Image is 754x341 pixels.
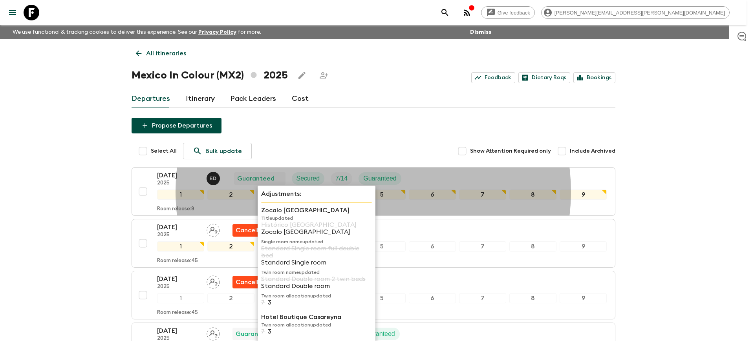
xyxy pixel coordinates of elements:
[493,10,534,16] span: Give feedback
[335,174,348,183] p: 7 / 14
[207,226,220,232] span: Assign pack leader
[362,329,395,339] p: Guaranteed
[261,245,372,259] p: Standard Single room full double bed
[157,180,200,186] p: 2025
[268,328,271,335] p: 3
[157,190,204,200] div: 1
[9,25,264,39] p: We use functional & tracking cookies to deliver this experience. See our for more.
[261,299,265,306] p: 7
[570,147,615,155] span: Include Archived
[236,329,273,339] p: Guaranteed
[261,221,372,228] p: Histórico [GEOGRAPHIC_DATA]
[268,299,271,306] p: 3
[261,215,372,221] p: Title updated
[186,89,215,108] a: Itinerary
[437,5,453,20] button: search adventures
[157,241,204,252] div: 1
[261,293,372,299] p: Twin room allocation updated
[573,72,615,83] a: Bookings
[459,293,506,303] div: 7
[132,118,221,133] button: Propose Departures
[261,228,372,235] p: Zocalo [GEOGRAPHIC_DATA]
[358,293,405,303] div: 5
[261,259,372,266] p: Standard Single room
[316,67,332,83] span: Share this itinerary
[157,258,198,264] p: Room release: 45
[509,293,556,303] div: 8
[509,190,556,200] div: 8
[157,274,200,284] p: [DATE]
[207,330,220,336] span: Assign pack leader
[296,174,320,183] p: Secured
[207,174,221,181] span: Ernesto Deciga Alcàntara
[560,293,607,303] div: 9
[261,206,372,215] p: Zocalo [GEOGRAPHIC_DATA]
[331,172,352,185] div: Trip Fill
[207,190,254,200] div: 2
[509,241,556,252] div: 8
[157,232,200,238] p: 2025
[261,328,265,335] p: 7
[157,326,200,336] p: [DATE]
[261,239,372,245] p: Single room name updated
[146,49,186,58] p: All itineraries
[261,189,372,199] p: Adjustments:
[358,190,405,200] div: 5
[459,241,506,252] div: 7
[157,171,200,180] p: [DATE]
[550,10,729,16] span: [PERSON_NAME][EMAIL_ADDRESS][PERSON_NAME][DOMAIN_NAME]
[261,269,372,275] p: Twin room name updated
[157,222,200,232] p: [DATE]
[232,224,284,237] div: Flash Pack cancellation
[236,226,266,235] p: Cancelled
[232,276,284,288] div: Flash Pack cancellation
[409,241,456,252] div: 6
[205,146,242,156] p: Bulk update
[468,27,493,38] button: Dismiss
[261,312,372,322] p: Hotel Boutique Casareyna
[151,147,177,155] span: Select All
[409,190,456,200] div: 6
[198,29,236,35] a: Privacy Policy
[237,174,275,183] p: Guaranteed
[261,275,372,283] p: Standard Double room 2 twin beds
[132,89,170,108] a: Departures
[261,322,372,328] p: Twin room allocation updated
[231,89,276,108] a: Pack Leaders
[294,67,310,83] button: Edit this itinerary
[210,175,217,182] p: E D
[470,147,551,155] span: Show Attention Required only
[409,293,456,303] div: 6
[157,293,204,303] div: 1
[292,89,309,108] a: Cost
[207,293,254,303] div: 2
[236,277,266,287] p: Cancelled
[459,190,506,200] div: 7
[5,5,20,20] button: menu
[157,284,200,290] p: 2025
[471,72,515,83] a: Feedback
[261,283,372,290] p: Standard Double room
[207,241,254,252] div: 2
[363,174,397,183] p: Guaranteed
[132,67,288,83] h1: Mexico In Colour (MX2) 2025
[358,241,405,252] div: 5
[157,310,198,316] p: Room release: 45
[207,278,220,284] span: Assign pack leader
[560,241,607,252] div: 9
[157,206,194,212] p: Room release: 8
[560,190,607,200] div: 9
[518,72,570,83] a: Dietary Reqs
